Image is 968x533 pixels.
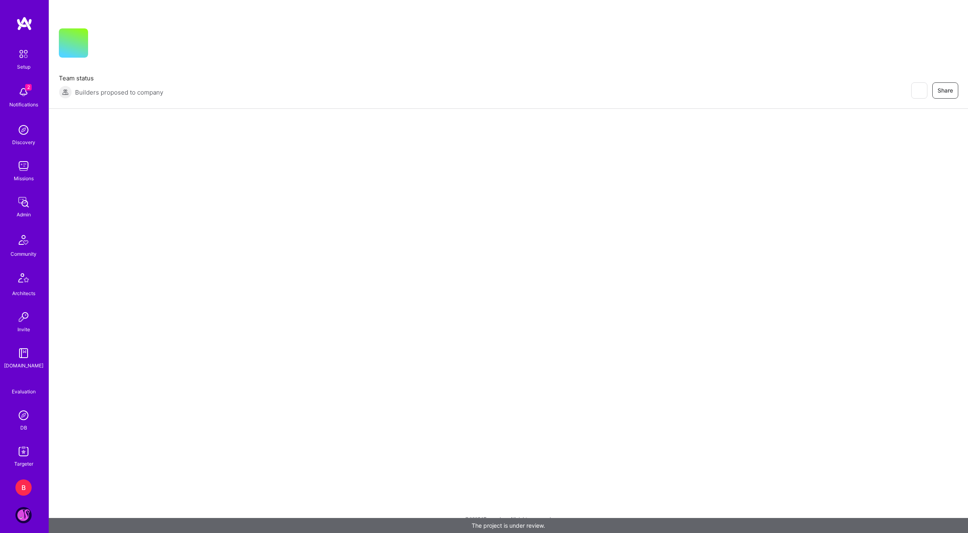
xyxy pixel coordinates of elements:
[21,381,27,387] i: icon SelectionTeam
[59,74,163,82] span: Team status
[938,86,953,95] span: Share
[15,194,32,210] img: admin teamwork
[16,16,32,31] img: logo
[14,230,33,250] img: Community
[98,41,104,48] i: icon CompanyGray
[932,82,958,99] button: Share
[25,84,32,91] span: 2
[15,122,32,138] img: discovery
[49,518,968,533] div: The project is under review.
[15,45,32,63] img: setup
[15,479,32,496] div: B
[15,345,32,361] img: guide book
[59,86,72,99] img: Builders proposed to company
[13,507,34,523] a: Kraken: Delivery and Migration Agentic Platform
[75,88,163,97] span: Builders proposed to company
[14,270,33,289] img: Architects
[17,210,31,219] div: Admin
[15,309,32,325] img: Invite
[15,158,32,174] img: teamwork
[17,325,30,334] div: Invite
[11,250,37,258] div: Community
[4,361,43,370] div: [DOMAIN_NAME]
[13,479,34,496] a: B
[9,100,38,109] div: Notifications
[12,387,36,396] div: Evaluation
[20,423,27,432] div: DB
[15,507,32,523] img: Kraken: Delivery and Migration Agentic Platform
[17,63,30,71] div: Setup
[15,443,32,460] img: Skill Targeter
[12,289,35,298] div: Architects
[12,138,35,147] div: Discovery
[916,87,922,94] i: icon EyeClosed
[15,407,32,423] img: Admin Search
[14,174,34,183] div: Missions
[14,460,33,468] div: Targeter
[15,84,32,100] img: bell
